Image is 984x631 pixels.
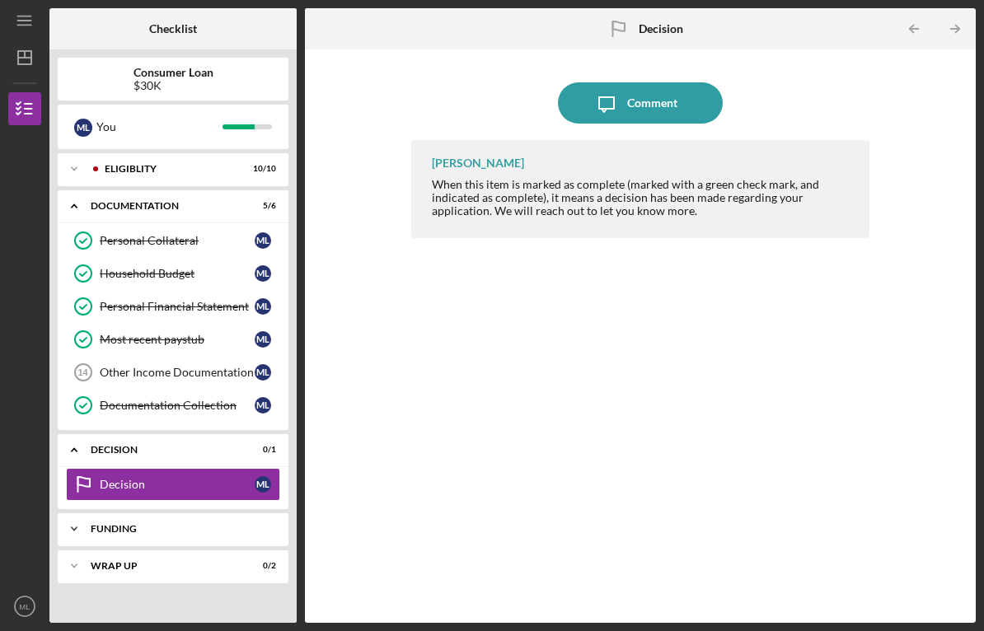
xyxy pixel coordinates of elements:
div: [PERSON_NAME] [432,157,524,170]
div: M L [74,119,92,137]
div: 5 / 6 [246,201,276,211]
div: Wrap up [91,561,235,571]
div: $30K [134,79,213,92]
div: When this item is marked as complete (marked with a green check mark, and indicated as complete),... [432,178,853,217]
a: Personal Financial StatementML [66,290,280,323]
a: Household BudgetML [66,257,280,290]
div: Documentation Collection [100,399,255,412]
b: Consumer Loan [134,66,213,79]
div: M L [255,397,271,414]
a: Personal CollateralML [66,224,280,257]
div: Eligiblity [105,164,235,174]
div: Decision [100,478,255,491]
div: M L [255,364,271,381]
div: M L [255,476,271,493]
div: Funding [91,524,268,534]
div: 10 / 10 [246,164,276,174]
div: M L [255,265,271,282]
b: Checklist [149,22,197,35]
a: Most recent paystubML [66,323,280,356]
tspan: 14 [77,367,88,377]
div: 0 / 2 [246,561,276,571]
text: ML [19,602,30,611]
div: M L [255,298,271,315]
div: M L [255,331,271,348]
div: Household Budget [100,267,255,280]
a: 14Other Income DocumentationML [66,356,280,389]
div: Decision [91,445,235,455]
div: Personal Collateral [100,234,255,247]
b: Decision [639,22,683,35]
div: Documentation [91,201,235,211]
div: Most recent paystub [100,333,255,346]
div: Other Income Documentation [100,366,255,379]
a: DecisionML [66,468,280,501]
button: ML [8,590,41,623]
div: Comment [627,82,677,124]
div: You [96,113,223,141]
div: Personal Financial Statement [100,300,255,313]
button: Comment [558,82,723,124]
a: Documentation CollectionML [66,389,280,422]
div: 0 / 1 [246,445,276,455]
div: M L [255,232,271,249]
